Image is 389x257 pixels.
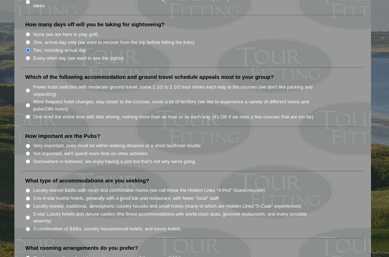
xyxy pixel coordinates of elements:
[33,142,201,149] label: Very important, pubs must be within walking distance or a short taxi/hotel shuttle
[25,177,149,184] label: What type of accommodations are you seeking?
[33,203,301,210] label: Locally-owned, traditional, atmospheric country houses and small hotels (many of which are Hidden...
[25,132,100,140] label: How important are the Pubs?
[25,244,138,252] label: What rooming arrangements do you prefer?
[33,113,313,121] label: One hotel the entire time with little driving, nothing more than an hour or so each way (it’s OK ...
[33,98,323,112] label: More frequent hotel changes, stay closer to the courses, cover a lot of territory (we like to exp...
[33,225,180,233] label: A combination of B&Bs, country houses/small hotels, and luxury hotels
[33,39,194,46] label: One, arrival day only (we want to recover from the trip before hitting the links)
[33,187,265,194] label: Locally-owned B&Bs with clean and comfortable rooms (we call these the Hidden Links "4-Pint" Gues...
[25,73,274,81] label: Which of the following accommodation and ground travel schedule appeals most to your group?
[33,211,323,225] label: 5-star Luxury hotels and deluxe castles (the finest accommodations with world-class spas, gourmet...
[33,47,86,54] label: Two, including arrival day
[33,55,124,62] label: Every other day (we want to see the sights)
[33,195,219,202] label: 3-to-4-star tourist hotels, generally with a good bar and restaurant, with fewer "local" staff
[25,21,165,28] label: How many days off will you be taking for sightseeing?
[33,150,148,157] label: Not important, we'll spend more time on other activities
[33,31,98,38] label: None (we are here to play golf)
[33,158,195,165] label: Somewhere in between, we enjoy having a pint but that's not why we're going
[33,84,323,98] label: Fewer hotel switches with moderate ground travel, some 1 1/2 to 2 1/2 hour drives each way to the...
